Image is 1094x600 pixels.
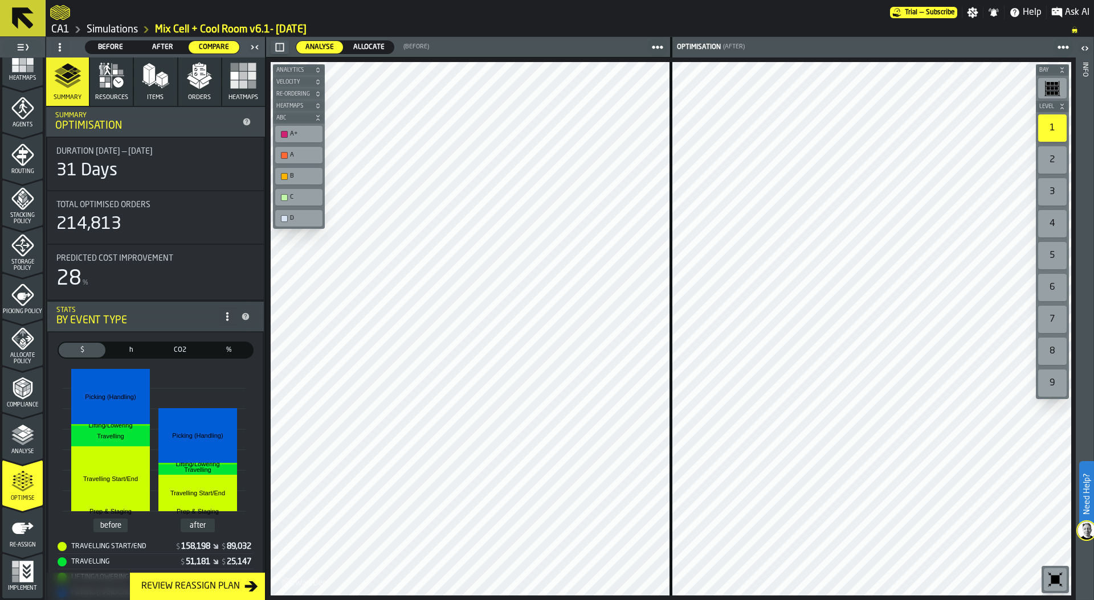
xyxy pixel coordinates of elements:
[155,23,307,36] a: link-to-/wh/i/76e2a128-1b54-4d66-80d4-05ae4c277723/simulations/6ef03396-4887-4b7b-a7e9-2a3049111640
[56,268,81,290] div: 28
[2,402,43,408] span: Compliance
[273,64,325,76] button: button-
[1081,60,1089,597] div: Info
[56,200,255,209] div: Title
[2,460,43,506] li: menu Optimise
[2,259,43,272] span: Storage Policy
[206,343,252,357] div: thumb
[130,573,265,600] button: button-Review Reassign Plan
[1036,367,1069,399] div: button-toolbar-undefined
[2,133,43,179] li: menu Routing
[920,9,924,17] span: —
[1036,64,1069,76] button: button-
[55,120,238,132] div: Optimisation
[56,161,117,181] div: 31 Days
[1036,335,1069,367] div: button-toolbar-undefined
[95,94,128,101] span: Resources
[1037,67,1056,73] span: Bay
[55,112,238,120] div: Summary
[2,39,43,55] label: button-toggle-Toggle Full Menu
[137,40,189,54] label: button-switch-multi-After
[2,309,43,315] span: Picking Policy
[56,200,150,209] span: Total Optimised Orders
[274,91,312,97] span: Re-Ordering
[2,495,43,502] span: Optimise
[274,103,312,109] span: Heatmaps
[1080,462,1093,526] label: Need Help?
[277,191,320,203] div: C
[926,9,955,17] span: Subscribe
[2,585,43,591] span: Implement
[47,245,264,299] div: stat-Predicted Cost Improvement
[290,172,319,180] div: B
[274,79,312,85] span: Velocity
[905,9,917,17] span: Trial
[58,557,179,566] div: Travelling
[675,43,721,51] div: Optimisation
[1038,274,1067,301] div: 6
[296,41,343,54] div: thumb
[273,88,325,100] button: button-
[51,23,70,36] a: link-to-/wh/i/76e2a128-1b54-4d66-80d4-05ae4c277723
[1038,369,1067,397] div: 9
[1036,208,1069,240] div: button-toolbar-undefined
[56,214,121,235] div: 214,813
[186,557,210,566] div: Stat Value
[142,42,183,52] span: After
[277,212,320,224] div: D
[723,43,745,51] span: (After)
[157,343,203,357] div: thumb
[58,342,107,359] label: button-switch-multi-Cost
[50,2,70,23] a: logo-header
[222,558,226,566] span: $
[890,7,957,18] a: link-to-/wh/i/76e2a128-1b54-4d66-80d4-05ae4c277723/pricing/
[90,42,132,52] span: Before
[47,138,264,190] div: stat-Duration 01/08/2025 — 31/08/2025
[1038,114,1067,142] div: 1
[227,542,251,551] div: Stat Value
[273,145,325,166] div: button-toolbar-undefined
[205,342,254,359] label: button-switch-multi-Share
[147,94,164,101] span: Items
[2,180,43,225] li: menu Stacking Policy
[1036,303,1069,335] div: button-toolbar-undefined
[181,558,185,566] span: $
[1038,178,1067,206] div: 3
[1038,306,1067,333] div: 7
[2,75,43,81] span: Heatmaps
[290,130,319,138] div: A+
[2,40,43,85] li: menu Heatmaps
[137,580,244,593] div: Review Reassign Plan
[56,147,255,156] div: Title
[56,254,255,263] div: Title
[56,147,153,156] span: Duration [DATE] — [DATE]
[1046,570,1064,589] svg: Reset zoom and position
[47,191,264,244] div: stat-Total Optimised Orders
[2,169,43,175] span: Routing
[85,40,137,54] label: button-switch-multi-Before
[1023,6,1042,19] span: Help
[2,352,43,365] span: Allocate Policy
[56,306,218,314] div: Stats
[247,40,263,54] label: button-toggle-Close me
[344,41,394,54] div: thumb
[2,273,43,319] li: menu Picking Policy
[54,94,81,101] span: Summary
[56,254,173,263] span: Predicted Cost Improvement
[1036,240,1069,272] div: button-toolbar-undefined
[271,40,289,54] button: button-
[56,314,218,327] div: By event type
[2,507,43,552] li: menu Re-assign
[403,43,429,51] span: (Before)
[1036,272,1069,303] div: button-toolbar-undefined
[1037,104,1056,110] span: Level
[890,7,957,18] div: Menu Subscription
[273,124,325,145] div: button-toolbar-undefined
[100,521,121,529] text: before
[189,41,239,54] div: thumb
[1005,6,1046,19] label: button-toggle-Help
[2,212,43,225] span: Stacking Policy
[1036,112,1069,144] div: button-toolbar-undefined
[2,320,43,365] li: menu Allocate Policy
